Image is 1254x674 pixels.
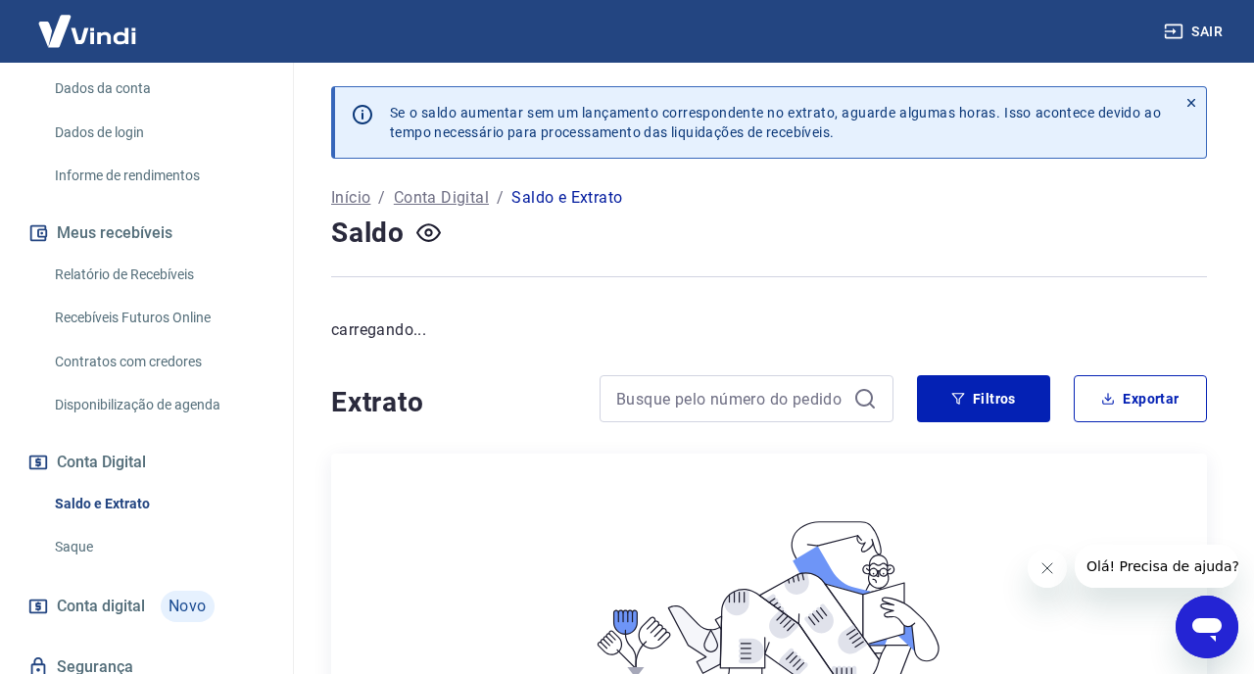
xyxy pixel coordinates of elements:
[24,1,151,61] img: Vindi
[394,186,489,210] a: Conta Digital
[47,342,269,382] a: Contratos com credores
[47,113,269,153] a: Dados de login
[47,298,269,338] a: Recebíveis Futuros Online
[24,441,269,484] button: Conta Digital
[1176,596,1238,658] iframe: Botão para abrir a janela de mensagens
[917,375,1050,422] button: Filtros
[616,384,845,413] input: Busque pelo número do pedido
[511,186,622,210] p: Saldo e Extrato
[331,214,405,253] h4: Saldo
[1074,375,1207,422] button: Exportar
[24,212,269,255] button: Meus recebíveis
[1075,545,1238,588] iframe: Mensagem da empresa
[47,484,269,524] a: Saldo e Extrato
[47,385,269,425] a: Disponibilização de agenda
[47,527,269,567] a: Saque
[12,14,165,29] span: Olá! Precisa de ajuda?
[331,186,370,210] a: Início
[47,255,269,295] a: Relatório de Recebíveis
[161,591,215,622] span: Novo
[47,69,269,109] a: Dados da conta
[1028,549,1067,588] iframe: Fechar mensagem
[47,156,269,196] a: Informe de rendimentos
[1160,14,1230,50] button: Sair
[378,186,385,210] p: /
[390,103,1161,142] p: Se o saldo aumentar sem um lançamento correspondente no extrato, aguarde algumas horas. Isso acon...
[497,186,504,210] p: /
[24,583,269,630] a: Conta digitalNovo
[331,318,1207,342] p: carregando...
[331,383,576,422] h4: Extrato
[57,593,145,620] span: Conta digital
